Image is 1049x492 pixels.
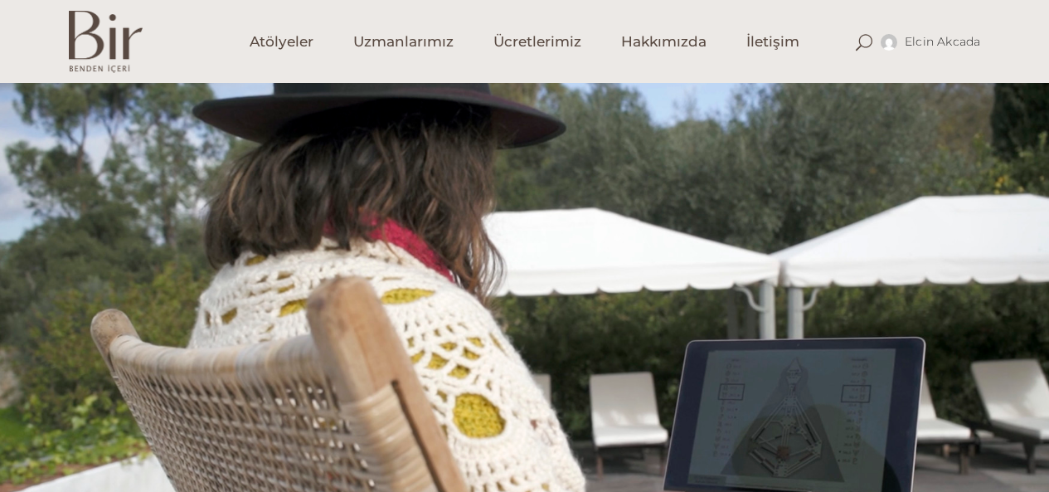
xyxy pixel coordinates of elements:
span: Uzmanlarımız [353,32,454,51]
span: Ücretlerimiz [493,32,581,51]
span: Elcin Akcada [905,34,981,49]
span: İletişim [746,32,799,51]
span: Atölyeler [250,32,313,51]
span: Hakkımızda [621,32,707,51]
